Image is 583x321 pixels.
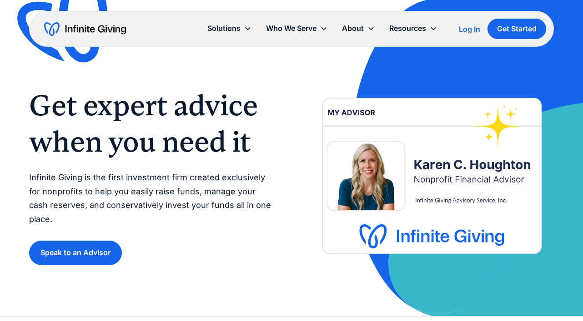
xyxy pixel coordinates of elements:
[44,22,126,36] a: home
[200,19,259,38] div: Solutions
[259,19,335,38] div: Who We Serve
[29,87,273,160] h1: Get expert advice when you need it
[29,241,122,265] a: Speak to an Advisor
[266,22,317,35] div: Who We Serve
[207,22,241,35] div: Solutions
[335,19,382,38] div: About
[382,19,444,38] div: Resources
[488,19,546,39] a: Get Started
[29,171,273,226] p: Infinite Giving is the first investment firm created exclusively for nonprofits to help you easil...
[342,22,364,35] div: About
[459,25,480,33] div: Log In
[389,22,426,35] div: Resources
[459,24,480,35] a: Log In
